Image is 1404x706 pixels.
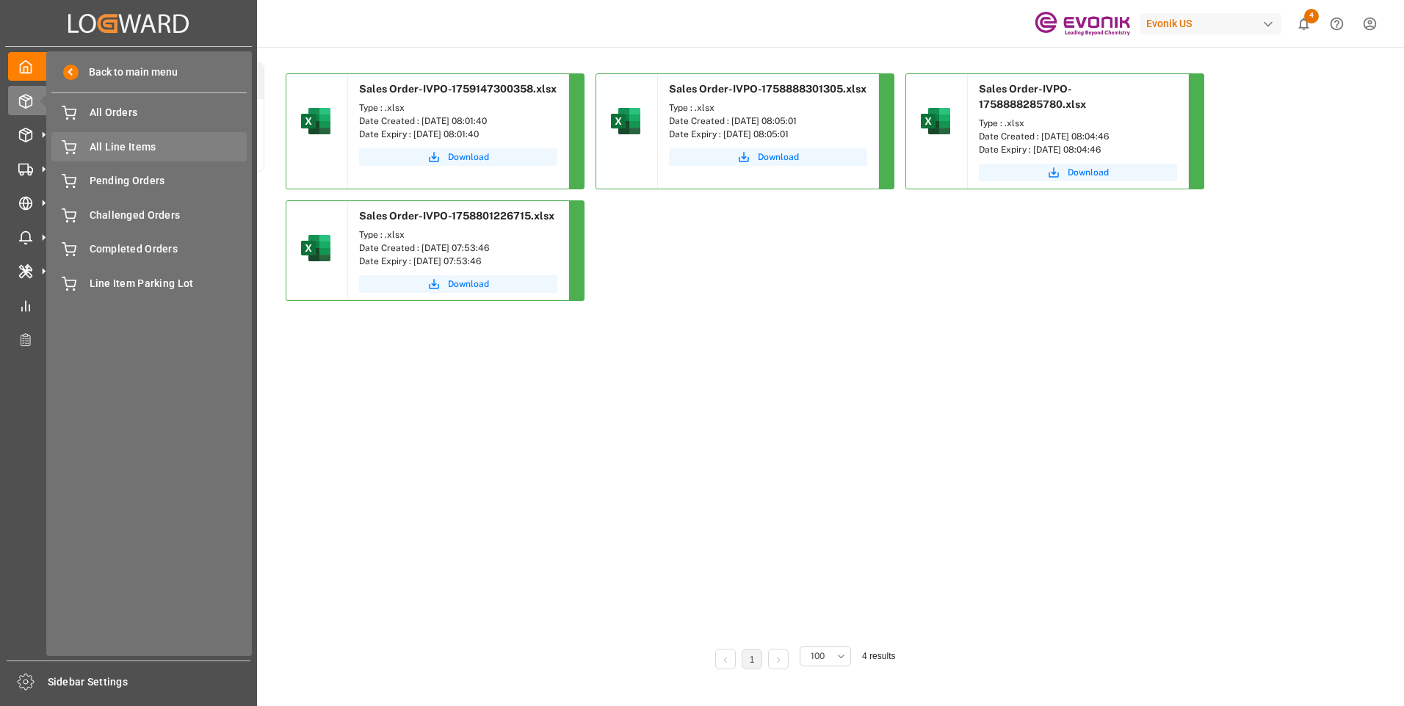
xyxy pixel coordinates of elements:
[1140,13,1281,34] div: Evonik US
[90,241,247,257] span: Completed Orders
[90,105,247,120] span: All Orders
[8,291,249,319] a: My Reports
[608,103,643,139] img: microsoft-excel-2019--v1.png
[90,139,247,155] span: All Line Items
[800,646,851,666] button: open menu
[51,167,247,195] a: Pending Orders
[359,128,557,141] div: Date Expiry : [DATE] 08:01:40
[979,83,1086,110] span: Sales Order-IVPO-1758888285780.xlsx
[979,164,1177,181] button: Download
[51,269,247,297] a: Line Item Parking Lot
[359,83,557,95] span: Sales Order-IVPO-1759147300358.xlsx
[298,230,333,266] img: microsoft-excel-2019--v1.png
[715,649,736,669] li: Previous Page
[918,103,953,139] img: microsoft-excel-2019--v1.png
[51,200,247,229] a: Challenged Orders
[1287,7,1320,40] button: show 4 new notifications
[669,148,867,166] button: Download
[1140,10,1287,37] button: Evonik US
[359,228,557,241] div: Type : .xlsx
[448,150,489,164] span: Download
[359,241,557,255] div: Date Created : [DATE] 07:53:46
[979,117,1177,130] div: Type : .xlsx
[359,101,557,114] div: Type : .xlsx
[1320,7,1353,40] button: Help Center
[669,128,867,141] div: Date Expiry : [DATE] 08:05:01
[90,173,247,189] span: Pending Orders
[51,98,247,127] a: All Orders
[448,277,489,291] span: Download
[811,649,825,663] span: 100
[298,103,333,139] img: microsoft-excel-2019--v1.png
[8,52,249,81] a: My Cockpit
[359,148,557,166] button: Download
[90,276,247,291] span: Line Item Parking Lot
[742,649,762,669] li: 1
[79,65,178,80] span: Back to main menu
[51,132,247,161] a: All Line Items
[359,255,557,268] div: Date Expiry : [DATE] 07:53:46
[51,235,247,263] a: Completed Orders
[669,114,867,128] div: Date Created : [DATE] 08:05:01
[758,150,799,164] span: Download
[359,275,557,293] button: Download
[1035,11,1130,37] img: Evonik-brand-mark-Deep-Purple-RGB.jpeg_1700498283.jpeg
[90,208,247,223] span: Challenged Orders
[979,143,1177,156] div: Date Expiry : [DATE] 08:04:46
[359,210,554,222] span: Sales Order-IVPO-1758801226715.xlsx
[862,651,895,661] span: 4 results
[48,674,251,690] span: Sidebar Settings
[669,101,867,114] div: Type : .xlsx
[768,649,789,669] li: Next Page
[669,83,866,95] span: Sales Order-IVPO-1758888301305.xlsx
[750,655,755,665] a: 1
[1068,166,1109,179] span: Download
[8,325,249,354] a: Transport Planner
[1304,9,1319,23] span: 4
[359,114,557,128] div: Date Created : [DATE] 08:01:40
[979,130,1177,143] div: Date Created : [DATE] 08:04:46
